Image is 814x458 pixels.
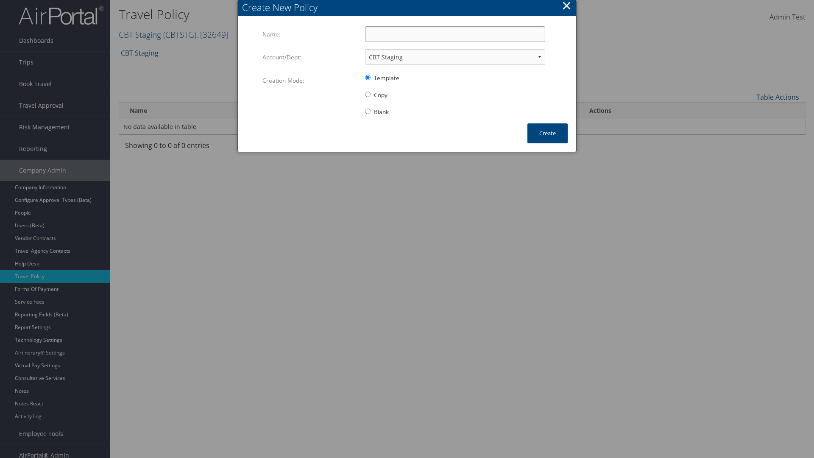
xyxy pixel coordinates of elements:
[262,73,359,89] label: Creation Mode:
[374,74,399,82] span: Template
[262,26,359,42] label: Name:
[527,123,568,143] button: Create
[374,108,389,116] span: Blank
[242,1,576,14] div: Create New Policy
[374,91,387,99] span: Copy
[262,49,359,65] label: Account/Dept:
